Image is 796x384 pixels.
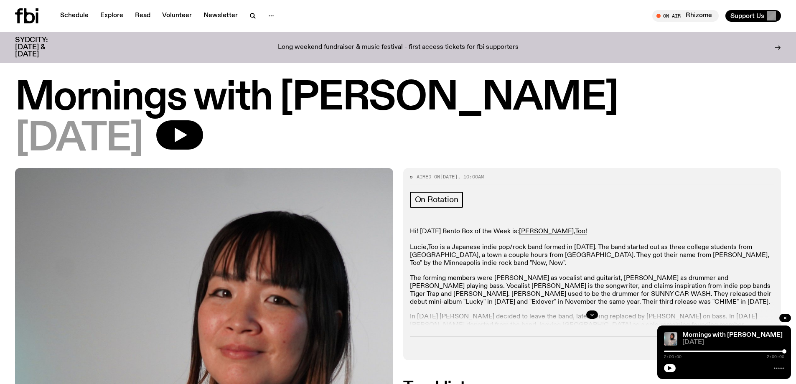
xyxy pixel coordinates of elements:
[682,332,783,338] a: Mornings with [PERSON_NAME]
[664,355,682,359] span: 2:00:00
[415,195,458,204] span: On Rotation
[417,173,440,180] span: Aired on
[440,173,458,180] span: [DATE]
[682,339,784,346] span: [DATE]
[767,355,784,359] span: 2:00:00
[730,12,764,20] span: Support Us
[652,10,719,22] button: On AirRhizome
[664,332,677,346] img: Kana Frazer is smiling at the camera with her head tilted slightly to her left. She wears big bla...
[157,10,197,22] a: Volunteer
[410,192,463,208] a: On Rotation
[15,120,143,158] span: [DATE]
[410,275,775,307] p: The forming members were [PERSON_NAME] as vocalist and guitarist, [PERSON_NAME] as drummer and [P...
[130,10,155,22] a: Read
[278,44,519,51] p: Long weekend fundraiser & music festival - first access tickets for fbi supporters
[198,10,243,22] a: Newsletter
[410,228,775,268] p: Hi! [DATE] Bento Box of the Week is: Lucie,Too is a Japanese indie pop/rock band formed in [DATE]...
[458,173,484,180] span: , 10:00am
[15,37,69,58] h3: SYDCITY: [DATE] & [DATE]
[95,10,128,22] a: Explore
[519,228,587,235] a: [PERSON_NAME],Too!
[55,10,94,22] a: Schedule
[725,10,781,22] button: Support Us
[15,79,781,117] h1: Mornings with [PERSON_NAME]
